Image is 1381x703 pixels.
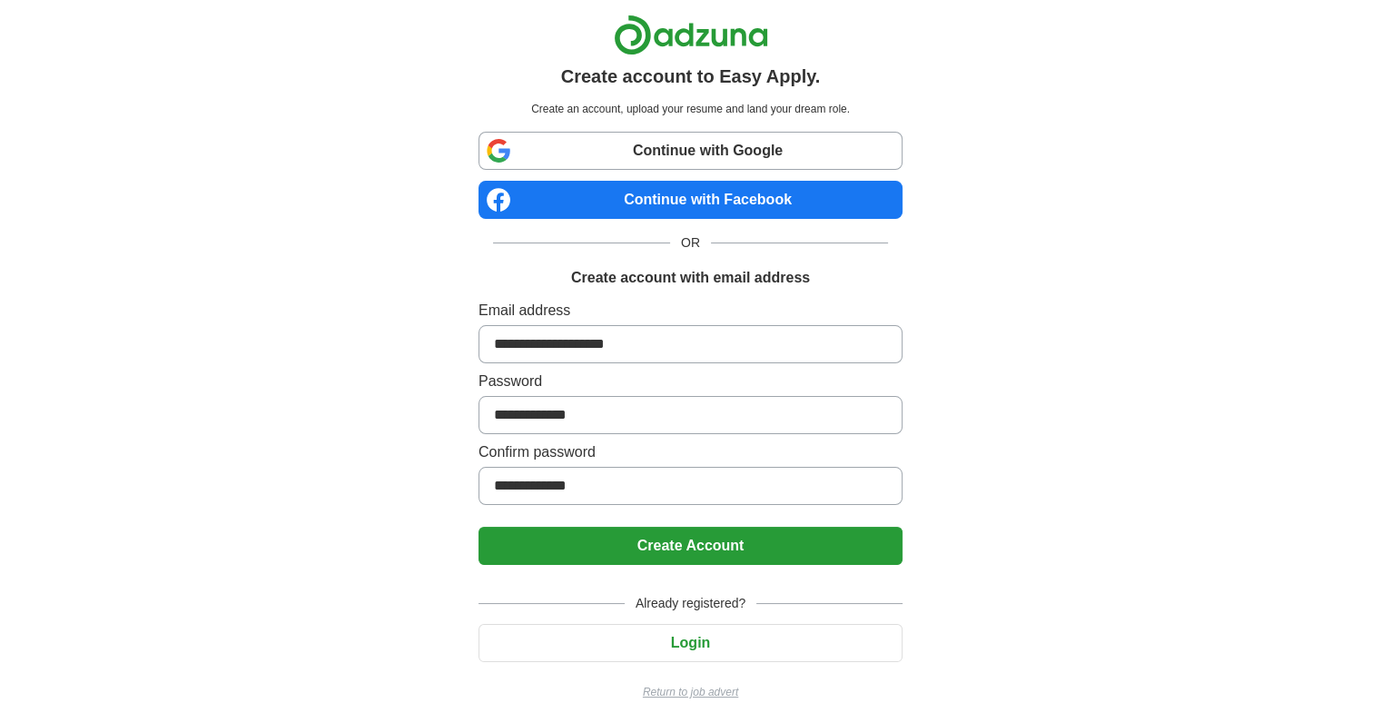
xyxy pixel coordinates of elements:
[478,371,903,392] label: Password
[478,300,903,322] label: Email address
[614,15,768,55] img: Adzuna logo
[478,441,903,463] label: Confirm password
[670,233,711,252] span: OR
[625,594,756,613] span: Already registered?
[482,101,899,117] p: Create an account, upload your resume and land your dream role.
[478,527,903,565] button: Create Account
[478,624,903,662] button: Login
[561,63,821,90] h1: Create account to Easy Apply.
[478,684,903,700] a: Return to job advert
[478,635,903,650] a: Login
[478,132,903,170] a: Continue with Google
[478,181,903,219] a: Continue with Facebook
[571,267,810,289] h1: Create account with email address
